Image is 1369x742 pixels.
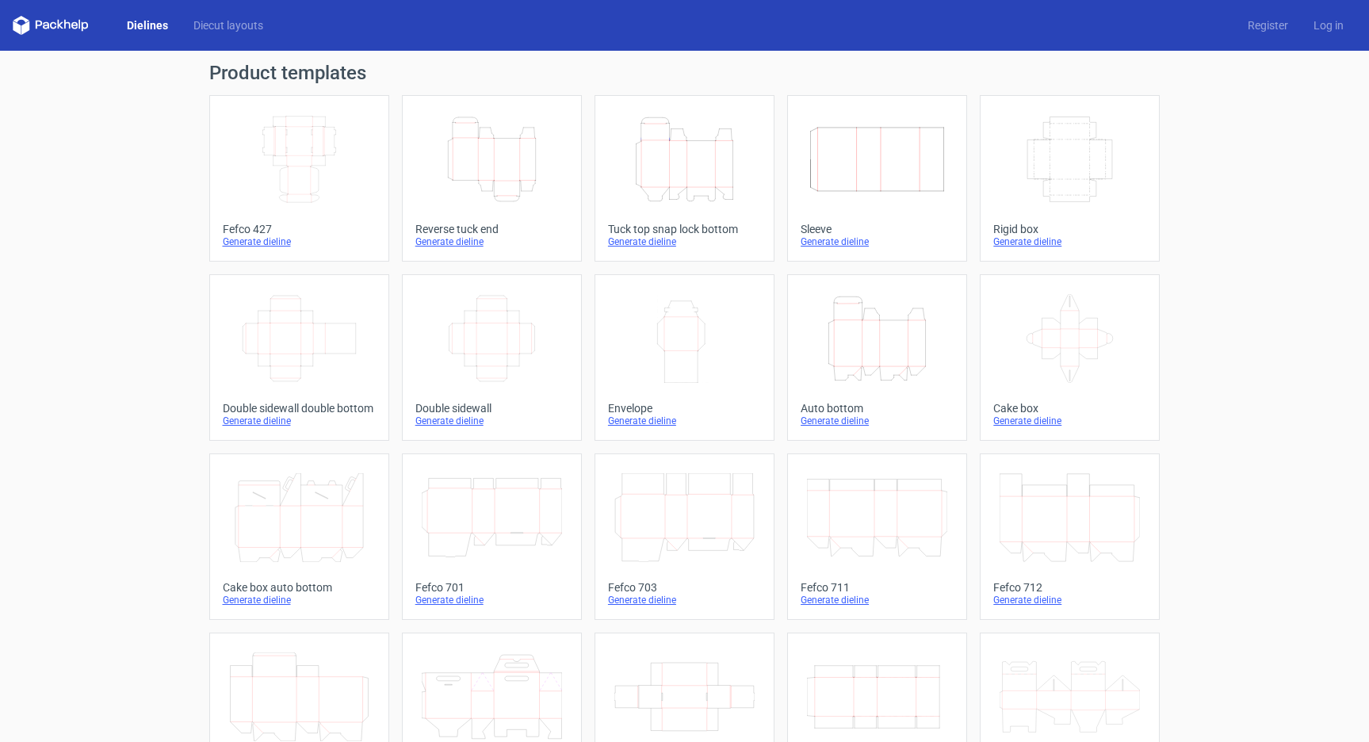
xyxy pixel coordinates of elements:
a: Auto bottomGenerate dieline [787,274,967,441]
a: Register [1235,17,1301,33]
div: Tuck top snap lock bottom [608,223,761,235]
a: Diecut layouts [181,17,276,33]
div: Generate dieline [801,594,954,606]
div: Reverse tuck end [415,223,568,235]
div: Cake box auto bottom [223,581,376,594]
a: Fefco 427Generate dieline [209,95,389,262]
div: Generate dieline [223,594,376,606]
div: Double sidewall [415,402,568,415]
div: Generate dieline [608,235,761,248]
div: Auto bottom [801,402,954,415]
div: Generate dieline [415,235,568,248]
div: Fefco 427 [223,223,376,235]
div: Double sidewall double bottom [223,402,376,415]
div: Fefco 711 [801,581,954,594]
div: Generate dieline [415,415,568,427]
a: Double sidewall double bottomGenerate dieline [209,274,389,441]
div: Generate dieline [415,594,568,606]
h1: Product templates [209,63,1161,82]
div: Rigid box [993,223,1146,235]
div: Generate dieline [993,415,1146,427]
div: Generate dieline [993,235,1146,248]
a: Tuck top snap lock bottomGenerate dieline [595,95,774,262]
a: Cake box auto bottomGenerate dieline [209,453,389,620]
div: Generate dieline [608,594,761,606]
div: Fefco 703 [608,581,761,594]
a: EnvelopeGenerate dieline [595,274,774,441]
div: Generate dieline [801,415,954,427]
a: Fefco 701Generate dieline [402,453,582,620]
div: Generate dieline [801,235,954,248]
div: Sleeve [801,223,954,235]
a: Fefco 711Generate dieline [787,453,967,620]
div: Generate dieline [223,415,376,427]
div: Generate dieline [993,594,1146,606]
div: Generate dieline [223,235,376,248]
a: Dielines [114,17,181,33]
div: Cake box [993,402,1146,415]
a: Reverse tuck endGenerate dieline [402,95,582,262]
div: Generate dieline [608,415,761,427]
a: Double sidewallGenerate dieline [402,274,582,441]
a: Rigid boxGenerate dieline [980,95,1160,262]
a: Fefco 712Generate dieline [980,453,1160,620]
div: Envelope [608,402,761,415]
a: SleeveGenerate dieline [787,95,967,262]
div: Fefco 712 [993,581,1146,594]
a: Fefco 703Generate dieline [595,453,774,620]
div: Fefco 701 [415,581,568,594]
a: Log in [1301,17,1356,33]
a: Cake boxGenerate dieline [980,274,1160,441]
